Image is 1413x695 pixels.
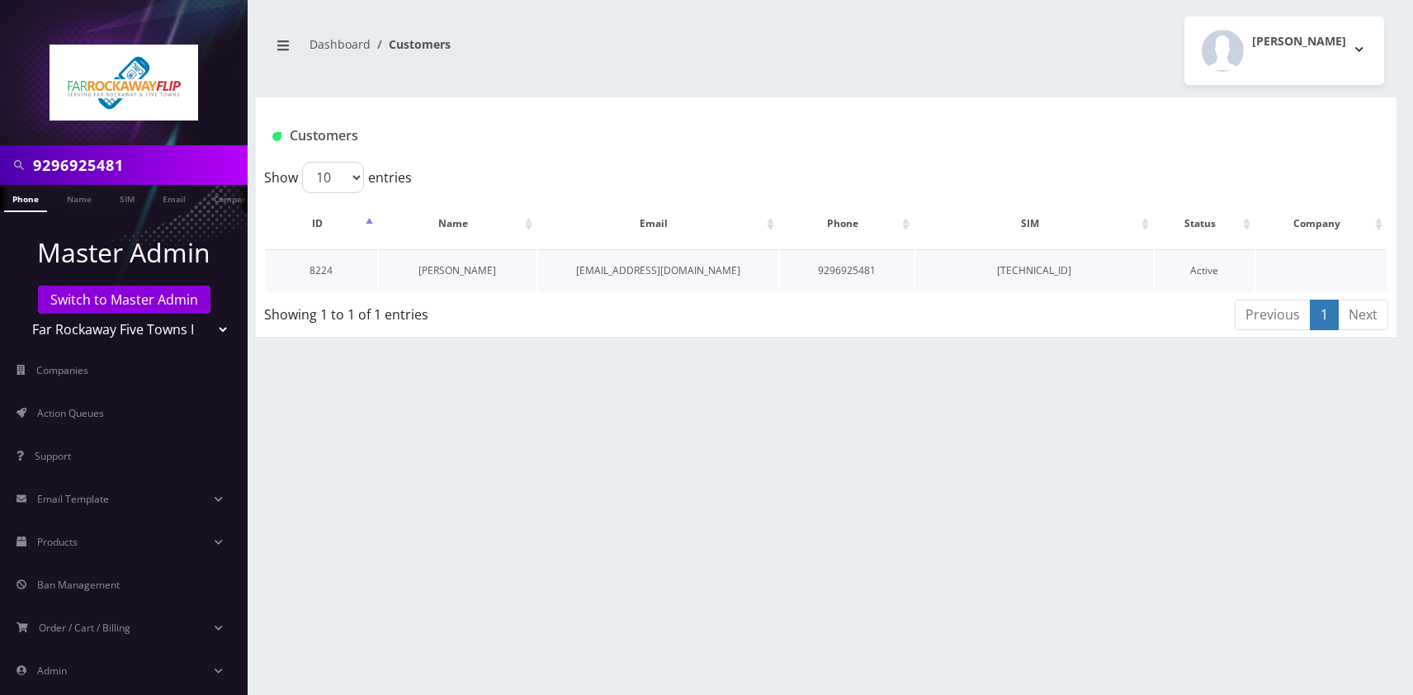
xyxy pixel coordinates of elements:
[37,406,104,420] span: Action Queues
[59,185,100,210] a: Name
[310,36,371,52] a: Dashboard
[1155,200,1254,248] th: Status: activate to sort column ascending
[418,263,496,277] a: [PERSON_NAME]
[1252,35,1346,49] h2: [PERSON_NAME]
[35,449,71,463] span: Support
[915,249,1153,291] td: [TECHNICAL_ID]
[266,200,377,248] th: ID: activate to sort column descending
[36,363,88,377] span: Companies
[33,149,243,181] input: Search in Company
[206,185,261,210] a: Company
[37,578,120,592] span: Ban Management
[264,162,412,193] label: Show entries
[915,200,1153,248] th: SIM: activate to sort column ascending
[1338,300,1388,330] a: Next
[780,249,914,291] td: 9296925481
[154,185,194,210] a: Email
[50,45,198,121] img: Far Rockaway Five Towns Flip
[37,492,109,506] span: Email Template
[111,185,143,210] a: SIM
[302,162,364,193] select: Showentries
[538,249,778,291] td: [EMAIL_ADDRESS][DOMAIN_NAME]
[1184,17,1384,85] button: [PERSON_NAME]
[272,128,1191,144] h1: Customers
[38,286,210,314] a: Switch to Master Admin
[1310,300,1339,330] a: 1
[1155,249,1254,291] td: Active
[37,535,78,549] span: Products
[4,185,47,212] a: Phone
[379,200,536,248] th: Name: activate to sort column ascending
[1235,300,1311,330] a: Previous
[37,664,67,678] span: Admin
[538,200,778,248] th: Email: activate to sort column ascending
[371,35,451,53] li: Customers
[780,200,914,248] th: Phone: activate to sort column ascending
[264,298,721,324] div: Showing 1 to 1 of 1 entries
[266,249,377,291] td: 8224
[39,621,130,635] span: Order / Cart / Billing
[268,27,814,74] nav: breadcrumb
[1256,200,1387,248] th: Company: activate to sort column ascending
